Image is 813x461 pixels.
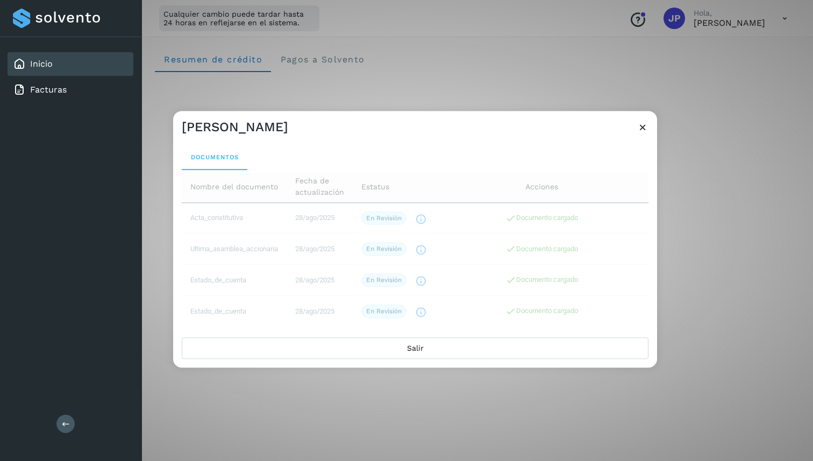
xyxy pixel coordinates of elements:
span: Fecha de actualización [295,175,344,198]
span: 28/ago/2025 [295,307,334,315]
span: 28/ago/2025 [295,214,334,222]
p: En revisión [366,245,402,253]
h3: [PERSON_NAME] [182,119,288,135]
a: Facturas [30,84,67,95]
p: En revisión [366,276,402,284]
span: Estado_de_cuenta [190,307,246,315]
span: Estado_de_cuenta [190,276,246,284]
span: Acciones [525,181,558,193]
span: Documento cargado [505,245,578,253]
a: Inicio [30,59,53,69]
span: 28/ago/2025 [295,245,334,253]
p: En revisión [366,214,402,222]
span: Nombre del documento [190,181,278,193]
div: Facturas [8,78,133,102]
span: Ultima_asamblea_accionaria [190,245,278,253]
p: En revisión [366,307,402,315]
span: Documento cargado [505,307,578,315]
span: Estatus [361,181,389,193]
span: Acta_constitutiva [190,214,243,222]
span: Documentos [190,153,239,161]
span: Documento cargado [505,276,578,284]
span: 28/ago/2025 [295,276,334,284]
button: Salir [182,337,648,359]
div: Inicio [8,52,133,76]
span: Documento cargado [505,214,578,222]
